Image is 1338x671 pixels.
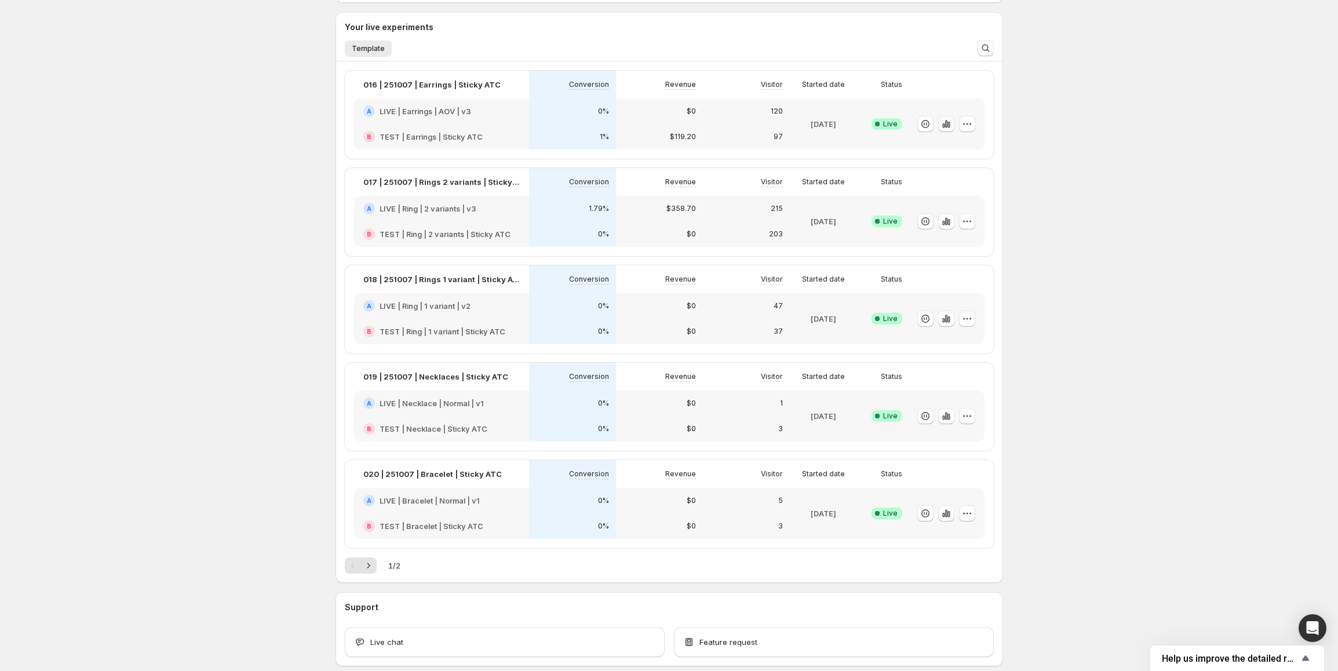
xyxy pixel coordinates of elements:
h2: B [367,523,371,530]
h2: LIVE | Earrings | AOV | v3 [380,105,471,117]
p: 0% [598,327,609,336]
span: Live [883,119,898,129]
span: Live [883,217,898,226]
p: Revenue [665,275,696,284]
p: 97 [774,132,783,141]
h2: TEST | Earrings | Sticky ATC [380,131,483,143]
p: Status [881,177,902,187]
h2: LIVE | Ring | 2 variants | v3 [380,203,476,214]
p: Conversion [569,177,609,187]
h2: A [367,108,371,115]
p: 120 [771,107,783,116]
span: Live [883,411,898,421]
p: Conversion [569,80,609,89]
p: [DATE] [811,508,836,519]
h2: A [367,205,371,212]
h2: A [367,497,371,504]
p: Conversion [569,372,609,381]
p: Status [881,469,902,479]
h2: B [367,328,371,335]
p: 018 | 251007 | Rings 1 variant | Sticky ATC [363,273,520,285]
h2: LIVE | Ring | 1 variant | v2 [380,300,471,312]
p: $0 [687,424,696,433]
p: 0% [598,522,609,531]
p: Started date [802,372,845,381]
p: 1% [600,132,609,141]
span: Feature request [699,636,757,648]
h3: Support [345,601,378,613]
h2: B [367,133,371,140]
p: Revenue [665,177,696,187]
p: Status [881,372,902,381]
p: [DATE] [811,216,836,227]
button: Search and filter results [978,40,994,56]
p: 5 [778,496,783,505]
p: $119.20 [670,132,696,141]
p: Visitor [761,80,783,89]
p: [DATE] [811,410,836,422]
p: 1.79% [589,204,609,213]
button: Show survey - Help us improve the detailed report for A/B campaigns [1162,651,1313,665]
h2: TEST | Necklace | Sticky ATC [380,423,487,435]
p: Revenue [665,372,696,381]
p: Started date [802,177,845,187]
h2: LIVE | Bracelet | Normal | v1 [380,495,480,506]
p: Visitor [761,275,783,284]
p: 0% [598,301,609,311]
h2: A [367,400,371,407]
h2: B [367,231,371,238]
h2: B [367,425,371,432]
h2: A [367,302,371,309]
p: 017 | 251007 | Rings 2 variants | Sticky ATC [363,176,520,188]
p: $0 [687,229,696,239]
p: 1 [780,399,783,408]
p: 3 [778,522,783,531]
h3: Your live experiments [345,21,433,33]
p: Started date [802,275,845,284]
p: $0 [687,301,696,311]
p: Started date [802,469,845,479]
p: Status [881,275,902,284]
p: 47 [774,301,783,311]
p: $358.70 [666,204,696,213]
span: Live [883,509,898,518]
p: 020 | 251007 | Bracelet | Sticky ATC [363,468,502,480]
span: Live chat [370,636,403,648]
p: 0% [598,229,609,239]
p: [DATE] [811,118,836,130]
p: Conversion [569,275,609,284]
p: 0% [598,399,609,408]
p: Visitor [761,177,783,187]
p: $0 [687,327,696,336]
h2: TEST | Ring | 1 variant | Sticky ATC [380,326,505,337]
p: 016 | 251007 | Earrings | Sticky ATC [363,79,501,90]
nav: Pagination [345,557,377,574]
p: Visitor [761,469,783,479]
p: Started date [802,80,845,89]
p: $0 [687,496,696,505]
p: $0 [687,522,696,531]
p: 0% [598,496,609,505]
span: Help us improve the detailed report for A/B campaigns [1162,653,1299,664]
div: Open Intercom Messenger [1299,614,1326,642]
p: $0 [687,107,696,116]
h2: TEST | Ring | 2 variants | Sticky ATC [380,228,511,240]
p: Revenue [665,80,696,89]
p: 0% [598,424,609,433]
p: 37 [774,327,783,336]
span: 1 / 2 [388,560,400,571]
p: Revenue [665,469,696,479]
p: Visitor [761,372,783,381]
p: 215 [771,204,783,213]
h2: LIVE | Necklace | Normal | v1 [380,398,484,409]
p: Status [881,80,902,89]
p: [DATE] [811,313,836,324]
p: 3 [778,424,783,433]
h2: TEST | Bracelet | Sticky ATC [380,520,483,532]
span: Live [883,314,898,323]
button: Next [360,557,377,574]
span: Template [352,44,385,53]
p: 019 | 251007 | Necklaces | Sticky ATC [363,371,508,382]
p: 0% [598,107,609,116]
p: $0 [687,399,696,408]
